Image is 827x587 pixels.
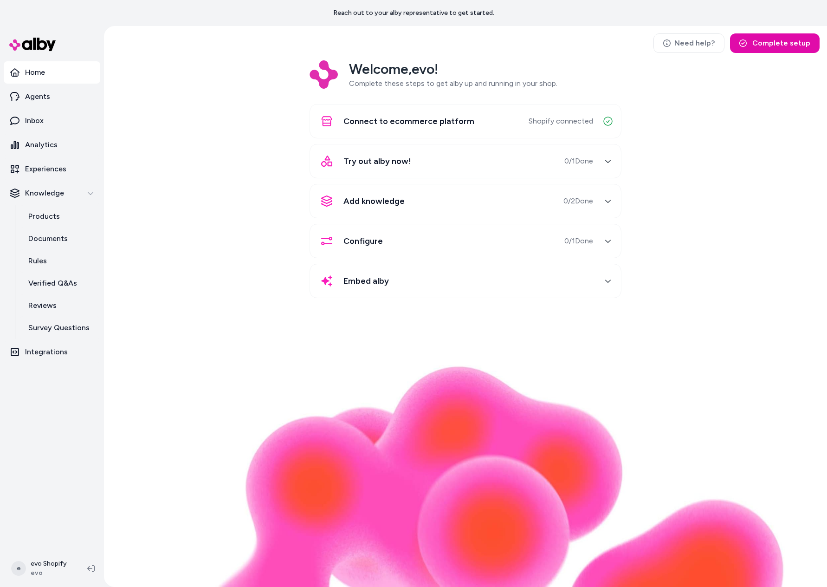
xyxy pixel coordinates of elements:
span: Embed alby [343,274,389,287]
a: Documents [19,228,100,250]
button: Configure0/1Done [316,230,615,252]
p: Home [25,67,45,78]
a: Verified Q&As [19,272,100,294]
button: Complete setup [730,33,820,53]
a: Home [4,61,100,84]
span: e [11,561,26,576]
button: Add knowledge0/2Done [316,190,615,212]
a: Reviews [19,294,100,317]
a: Products [19,205,100,228]
p: Reviews [28,300,57,311]
p: evo Shopify [31,559,67,568]
p: Inbox [25,115,44,126]
p: Knowledge [25,188,64,199]
button: eevo Shopifyevo [6,554,80,583]
a: Agents [4,85,100,108]
p: Reach out to your alby representative to get started. [333,8,494,18]
a: Rules [19,250,100,272]
img: Logo [310,60,338,89]
span: Connect to ecommerce platform [343,115,474,128]
img: alby Bubble [146,365,785,587]
h2: Welcome, evo ! [349,60,557,78]
a: Need help? [653,33,724,53]
button: Embed alby [316,270,615,292]
button: Knowledge [4,182,100,204]
span: 0 / 2 Done [563,196,593,207]
a: Survey Questions [19,317,100,339]
span: Configure [343,235,383,248]
button: Try out alby now!0/1Done [316,150,615,172]
span: Shopify connected [529,116,593,127]
p: Products [28,211,60,222]
p: Agents [25,91,50,102]
span: evo [31,568,67,578]
p: Analytics [25,139,58,150]
span: Add knowledge [343,195,405,208]
span: 0 / 1 Done [564,235,593,247]
span: Try out alby now! [343,155,411,168]
span: Complete these steps to get alby up and running in your shop. [349,79,557,88]
p: Survey Questions [28,322,90,333]
p: Documents [28,233,68,244]
p: Verified Q&As [28,278,77,289]
p: Rules [28,255,47,267]
button: Connect to ecommerce platformShopify connected [316,110,615,132]
img: alby Logo [9,38,56,51]
a: Integrations [4,341,100,363]
p: Integrations [25,346,68,358]
a: Experiences [4,158,100,180]
p: Experiences [25,163,66,175]
a: Inbox [4,110,100,132]
span: 0 / 1 Done [564,156,593,167]
a: Analytics [4,134,100,156]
